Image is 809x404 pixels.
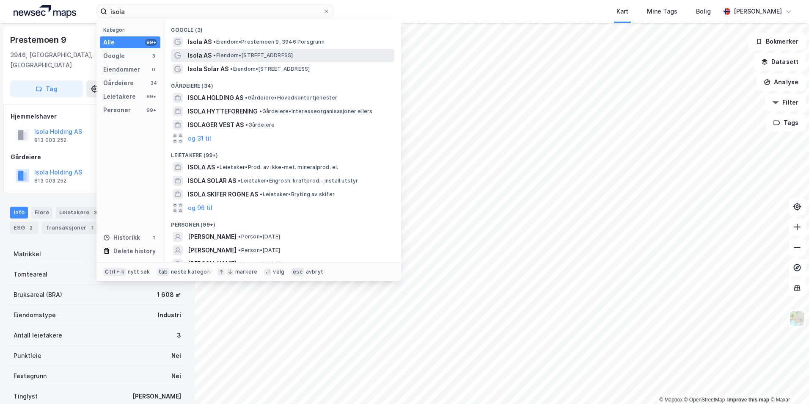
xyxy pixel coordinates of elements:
[188,106,258,116] span: ISOLA HYTTEFORENING
[171,351,181,361] div: Nei
[245,122,275,128] span: Gårdeiere
[31,207,52,219] div: Eiere
[14,269,47,279] div: Tomteareal
[14,5,76,18] img: logo.a4113a55bc3d86da70a041830d287a7e.svg
[103,64,140,75] div: Eiendommer
[11,152,184,162] div: Gårdeiere
[217,164,219,170] span: •
[213,39,324,45] span: Eiendom • Prestemoen 9, 3946 Porsgrunn
[748,33,806,50] button: Bokmerker
[34,137,66,144] div: 813 003 252
[145,107,157,113] div: 99+
[273,268,284,275] div: velg
[238,247,280,254] span: Person • [DATE]
[213,52,216,58] span: •
[56,207,103,219] div: Leietakere
[188,50,212,61] span: Isola AS
[238,177,358,184] span: Leietaker • Engrosh. kraftprod.-,install.utstyr
[164,145,401,160] div: Leietakere (99+)
[145,93,157,100] div: 99+
[11,111,184,122] div: Hjemmelshaver
[150,234,157,241] div: 1
[188,189,258,199] span: ISOLA SKIFER ROGNE AS
[14,371,47,381] div: Festegrunn
[103,27,160,33] div: Kategori
[765,94,806,111] button: Filter
[245,94,248,101] span: •
[10,33,68,47] div: Prestemoen 9
[103,91,136,102] div: Leietakere
[10,222,39,234] div: ESG
[103,232,140,243] div: Historikk
[734,6,782,17] div: [PERSON_NAME]
[42,222,100,234] div: Transaksjoner
[14,249,41,259] div: Matrikkel
[188,162,215,172] span: ISOLA AS
[14,290,62,300] div: Bruksareal (BRA)
[103,51,125,61] div: Google
[727,397,769,403] a: Improve this map
[132,391,181,401] div: [PERSON_NAME]
[164,215,401,230] div: Personer (99+)
[260,191,262,197] span: •
[245,122,248,128] span: •
[107,5,323,18] input: Søk på adresse, matrikkel, gårdeiere, leietakere eller personer
[10,80,83,97] button: Tag
[10,50,136,70] div: 3946, [GEOGRAPHIC_DATA], [GEOGRAPHIC_DATA]
[217,164,338,171] span: Leietaker • Prod. av ikke-met. mineralprod. el.
[145,39,157,46] div: 99+
[230,66,233,72] span: •
[789,310,805,327] img: Z
[188,259,237,269] span: [PERSON_NAME]
[157,290,181,300] div: 1 608 ㎡
[14,351,41,361] div: Punktleie
[259,108,262,114] span: •
[88,224,96,232] div: 1
[113,246,156,256] div: Delete history
[188,37,212,47] span: Isola AS
[238,260,241,267] span: •
[164,76,401,91] div: Gårdeiere (34)
[647,6,677,17] div: Mine Tags
[696,6,711,17] div: Bolig
[103,78,134,88] div: Gårdeiere
[260,191,335,198] span: Leietaker • Bryting av skifer
[188,245,237,255] span: [PERSON_NAME]
[14,330,62,340] div: Antall leietakere
[306,268,323,275] div: avbryt
[616,6,628,17] div: Kart
[128,268,150,275] div: nytt søk
[91,208,99,217] div: 3
[103,37,115,47] div: Alle
[27,224,35,232] div: 2
[157,268,170,276] div: tab
[238,177,240,184] span: •
[238,233,280,240] span: Person • [DATE]
[188,176,236,186] span: ISOLA SOLAR AS
[188,203,212,213] button: og 96 til
[150,66,157,73] div: 0
[213,39,216,45] span: •
[188,232,237,242] span: [PERSON_NAME]
[757,74,806,91] button: Analyse
[238,260,280,267] span: Person • [DATE]
[659,397,682,403] a: Mapbox
[238,233,241,240] span: •
[766,114,806,131] button: Tags
[684,397,725,403] a: OpenStreetMap
[158,310,181,320] div: Industri
[767,363,809,404] iframe: Chat Widget
[238,247,241,253] span: •
[213,52,293,59] span: Eiendom • [STREET_ADDRESS]
[171,371,181,381] div: Nei
[14,391,38,401] div: Tinglyst
[188,93,243,103] span: ISOLA HOLDING AS
[34,177,66,184] div: 813 003 252
[150,80,157,86] div: 34
[150,53,157,59] div: 3
[230,66,310,72] span: Eiendom • [STREET_ADDRESS]
[171,268,211,275] div: neste kategori
[259,108,372,115] span: Gårdeiere • Interesseorganisasjoner ellers
[10,207,28,219] div: Info
[245,94,337,101] span: Gårdeiere • Hovedkontortjenester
